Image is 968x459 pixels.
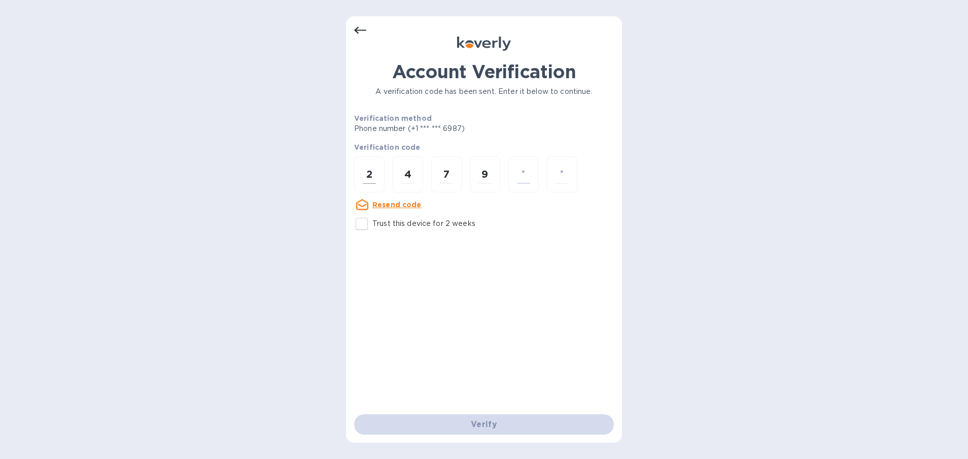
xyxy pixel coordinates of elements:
h1: Account Verification [354,61,614,82]
p: Phone number (+1 *** *** 6987) [354,123,542,134]
b: Verification method [354,114,432,122]
p: Verification code [354,142,614,152]
u: Resend code [372,201,422,209]
p: A verification code has been sent. Enter it below to continue. [354,86,614,97]
p: Trust this device for 2 weeks [372,218,475,229]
